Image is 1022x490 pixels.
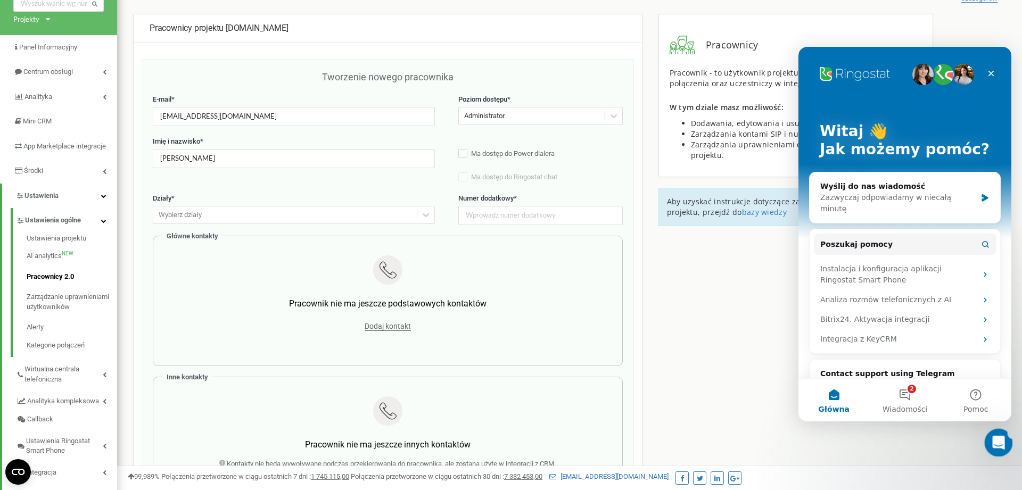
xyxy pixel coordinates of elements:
a: Wirtualna centrala telefoniczna [16,357,117,388]
a: bazy wiedzy [742,207,787,217]
a: Zarządzanie uprawnieniami użytkowników [27,287,117,317]
span: App Marketplace integracje [23,142,106,150]
span: Imię i nazwisko [153,137,200,145]
a: Callback [16,410,117,429]
span: Główne kontakty [167,232,218,240]
span: E-mail [153,95,171,103]
span: Dodaj kontakt [365,322,411,331]
span: Analityka kompleksowa [27,396,99,406]
span: W tym dziale masz możliwość: [670,102,784,112]
span: Inne kontakty [167,373,208,381]
span: Pracownik nie ma jeszcze innych kontaktów [305,439,471,450]
a: Ustawienia projektu [27,234,117,246]
span: Pracownik nie ma jeszcze podstawowych kontaktów [289,298,487,309]
span: Zarządzania kontami SIP i numerami każdego pracownika; [691,129,907,139]
span: Ma dostęp do Power dialera [471,150,555,157]
span: Wirtualna centrala telefoniczna [24,364,103,384]
iframe: Intercom live chat [985,429,1013,457]
a: Analityka kompleksowa [16,389,117,411]
input: Wprowadź E-mail [153,107,435,126]
button: Open CMP widget [5,459,31,485]
a: Alerty [27,317,117,338]
input: Wprowadź numer dodatkowy [458,206,623,225]
span: Integracja [26,468,56,478]
span: Tworzenie nowego pracownika [322,71,454,82]
a: Kategorie połączeń [27,338,117,351]
u: 7 382 453,00 [504,472,542,480]
a: AI analyticsNEW [27,246,117,267]
div: [DOMAIN_NAME] [150,22,626,35]
span: 99,989% [128,472,160,480]
a: Pracownicy 2.0 [27,267,117,287]
span: Panel Informacyjny [19,43,77,51]
a: Ustawienia ogólne [16,208,117,230]
a: [EMAIL_ADDRESS][DOMAIN_NAME] [549,472,669,480]
span: Ma dostęp do Ringostat chat [471,173,557,181]
span: Callback [27,414,53,425]
input: Wprowadź imię i nazwisko [153,149,435,168]
span: Centrum obsługi [23,68,73,76]
span: Mini CRM [23,117,52,125]
span: Kontakty nie będą wywoływane podczas przekierowania do pracownika, ale zostaną użyte w integracji... [227,460,556,468]
span: Ustawienia [24,192,59,200]
span: Ustawienia ogólne [25,215,81,226]
span: Ustawienia Ringostat Smart Phone [26,436,103,456]
span: Aby uzyskać instrukcje dotyczące zarządzania pracownikami projektu, przejdź do [667,196,891,217]
span: Pracownik - to użytkownik projektu, który wykonuje i przyjmuje połączenia oraz uczestniczy w inte... [670,68,903,88]
span: Pracownicy projektu [150,23,224,33]
span: Środki [24,167,43,175]
span: Zarządzania uprawnieniami dostępu pracowników do projektu. [691,139,890,160]
u: 1 745 115,00 [311,472,349,480]
span: Dodawania, edytowania i usuwania pracowników projektu; [691,118,909,128]
span: Poziom dostępu [458,95,507,103]
a: Integracja [16,460,117,482]
span: Działy [153,194,171,202]
div: Projekty [13,14,39,24]
iframe: Intercom live chat [798,47,1011,421]
a: Ustawienia Ringostat Smart Phone [16,429,117,460]
div: Administrator [464,111,505,121]
span: Pracownicy [695,38,759,52]
span: Analityka [24,93,52,101]
span: Numer dodatkowy [458,194,514,202]
span: Połączenia przetworzone w ciągu ostatnich 7 dni : [161,472,349,480]
a: Ustawienia [2,184,117,209]
span: Połączenia przetworzone w ciągu ostatnich 30 dni : [351,472,542,480]
div: Wybierz działy [159,210,202,220]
